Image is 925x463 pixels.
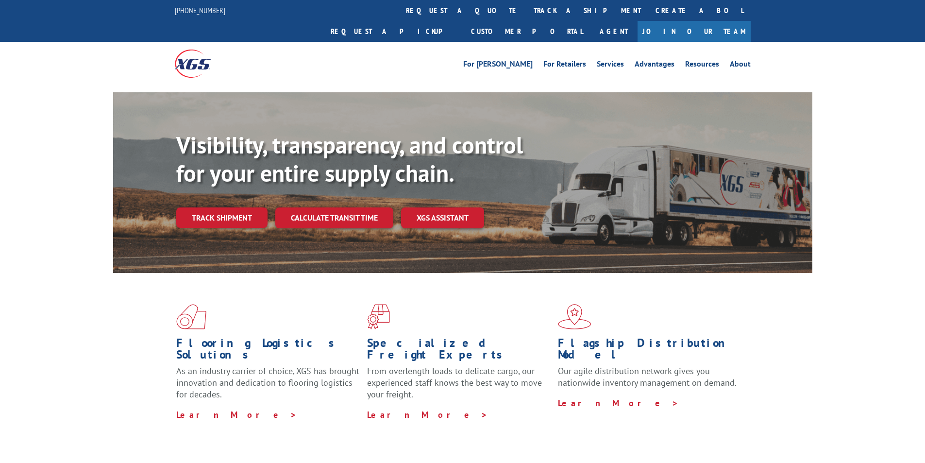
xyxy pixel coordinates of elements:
img: xgs-icon-focused-on-flooring-red [367,304,390,329]
a: Learn More > [558,397,679,409]
a: Request a pickup [323,21,464,42]
h1: Specialized Freight Experts [367,337,551,365]
a: Track shipment [176,207,268,228]
a: Customer Portal [464,21,590,42]
a: For [PERSON_NAME] [463,60,533,71]
a: About [730,60,751,71]
b: Visibility, transparency, and control for your entire supply chain. [176,130,523,188]
a: Learn More > [176,409,297,420]
a: For Retailers [543,60,586,71]
img: xgs-icon-total-supply-chain-intelligence-red [176,304,206,329]
p: From overlength loads to delicate cargo, our experienced staff knows the best way to move your fr... [367,365,551,409]
a: Learn More > [367,409,488,420]
a: Resources [685,60,719,71]
span: As an industry carrier of choice, XGS has brought innovation and dedication to flooring logistics... [176,365,359,400]
span: Our agile distribution network gives you nationwide inventory management on demand. [558,365,737,388]
a: Agent [590,21,638,42]
a: XGS ASSISTANT [401,207,484,228]
a: Advantages [635,60,674,71]
a: Services [597,60,624,71]
a: [PHONE_NUMBER] [175,5,225,15]
h1: Flooring Logistics Solutions [176,337,360,365]
a: Join Our Team [638,21,751,42]
h1: Flagship Distribution Model [558,337,741,365]
img: xgs-icon-flagship-distribution-model-red [558,304,591,329]
a: Calculate transit time [275,207,393,228]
